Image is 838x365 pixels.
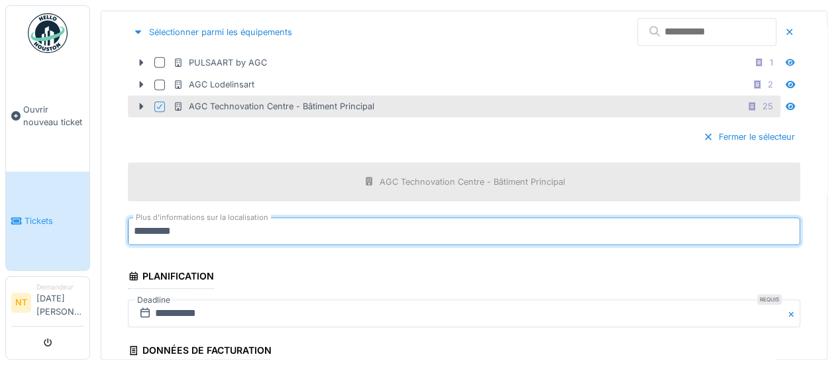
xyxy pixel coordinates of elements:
[36,282,84,323] li: [DATE][PERSON_NAME]
[6,172,89,270] a: Tickets
[757,294,782,305] div: Requis
[25,215,84,227] span: Tickets
[28,13,68,53] img: Badge_color-CXgf-gQk.svg
[770,56,773,69] div: 1
[11,293,31,313] li: NT
[128,340,272,363] div: Données de facturation
[173,100,374,113] div: AGC Technovation Centre - Bâtiment Principal
[136,293,172,307] label: Deadline
[6,60,89,172] a: Ouvrir nouveau ticket
[36,282,84,292] div: Demandeur
[380,176,565,188] div: AGC Technovation Centre - Bâtiment Principal
[133,212,271,223] label: Plus d'informations sur la localisation
[23,103,84,129] span: Ouvrir nouveau ticket
[173,56,267,69] div: PULSAART by AGC
[786,299,800,327] button: Close
[173,78,254,91] div: AGC Lodelinsart
[768,78,773,91] div: 2
[698,128,800,146] div: Fermer le sélecteur
[128,23,297,41] div: Sélectionner parmi les équipements
[11,282,84,327] a: NT Demandeur[DATE][PERSON_NAME]
[128,266,214,289] div: Planification
[762,100,773,113] div: 25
